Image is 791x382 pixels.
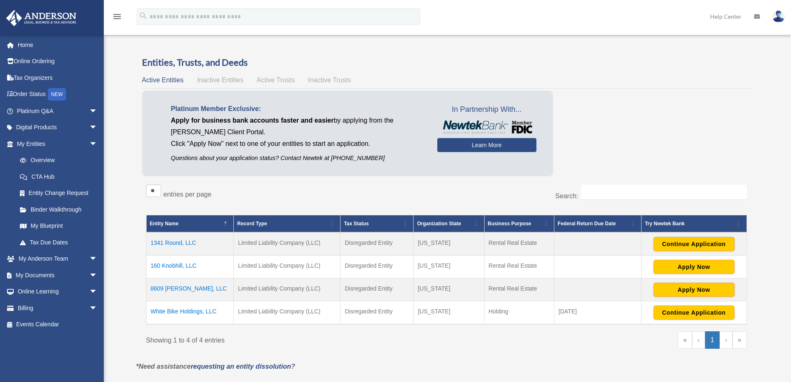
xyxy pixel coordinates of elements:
[484,256,554,278] td: Rental Real Estate
[6,103,110,119] a: Platinum Q&Aarrow_drop_down
[89,119,106,136] span: arrow_drop_down
[237,221,267,227] span: Record Type
[414,301,484,325] td: [US_STATE]
[654,306,735,320] button: Continue Application
[12,152,102,169] a: Overview
[6,119,110,136] a: Digital Productsarrow_drop_down
[6,136,106,152] a: My Entitiesarrow_drop_down
[772,10,785,22] img: User Pic
[654,283,735,297] button: Apply Now
[146,256,234,278] td: 160 Knobhill, LLC
[705,331,720,349] a: 1
[48,88,66,101] div: NEW
[554,301,642,325] td: [DATE]
[171,153,425,163] p: Questions about your application status? Contact Newtek at [PHONE_NUMBER]
[6,300,110,316] a: Billingarrow_drop_down
[146,278,234,301] td: 8609 [PERSON_NAME], LLC
[414,278,484,301] td: [US_STATE]
[150,221,179,227] span: Entity Name
[257,76,295,84] span: Active Trusts
[191,363,291,370] a: requesting an entity dissolution
[89,103,106,120] span: arrow_drop_down
[484,232,554,256] td: Rental Real Estate
[89,267,106,284] span: arrow_drop_down
[414,215,484,233] th: Organization State: Activate to sort
[171,115,425,138] p: by applying from the [PERSON_NAME] Client Portal.
[720,331,732,349] a: Next
[484,278,554,301] td: Rental Real Estate
[112,12,122,22] i: menu
[340,256,414,278] td: Disregarded Entity
[344,221,369,227] span: Tax Status
[558,221,616,227] span: Federal Return Due Date
[340,301,414,325] td: Disregarded Entity
[340,278,414,301] td: Disregarded Entity
[89,251,106,268] span: arrow_drop_down
[89,283,106,301] span: arrow_drop_down
[234,232,340,256] td: Limited Liability Company (LLC)
[732,331,747,349] a: Last
[308,76,351,84] span: Inactive Trusts
[6,267,110,283] a: My Documentsarrow_drop_down
[112,15,122,22] a: menu
[234,301,340,325] td: Limited Liability Company (LLC)
[654,260,735,274] button: Apply Now
[6,53,110,70] a: Online Ordering
[654,237,735,251] button: Continue Application
[4,10,79,26] img: Anderson Advisors Platinum Portal
[417,221,461,227] span: Organization State
[484,301,554,325] td: Holding
[6,251,110,267] a: My Anderson Teamarrow_drop_down
[437,138,536,152] a: Learn More
[6,37,110,53] a: Home
[441,121,532,134] img: NewtekBankLogoSM.png
[234,215,340,233] th: Record Type: Activate to sort
[6,86,110,103] a: Order StatusNEW
[12,201,106,218] a: Binder Walkthrough
[692,331,705,349] a: Previous
[678,331,692,349] a: First
[139,11,148,20] i: search
[171,138,425,150] p: Click "Apply Now" next to one of your entities to start an application.
[6,316,110,333] a: Events Calendar
[171,103,425,115] p: Platinum Member Exclusive:
[164,191,212,198] label: entries per page
[645,219,734,229] div: Try Newtek Bank
[146,232,234,256] td: 1341 Round, LLC
[555,192,578,200] label: Search:
[234,278,340,301] td: Limited Liability Company (LLC)
[171,117,334,124] span: Apply for business bank accounts faster and easier
[12,168,106,185] a: CTA Hub
[234,256,340,278] td: Limited Liability Company (LLC)
[197,76,243,84] span: Inactive Entities
[12,185,106,202] a: Entity Change Request
[6,283,110,300] a: Online Learningarrow_drop_down
[340,215,414,233] th: Tax Status: Activate to sort
[488,221,531,227] span: Business Purpose
[340,232,414,256] td: Disregarded Entity
[89,300,106,317] span: arrow_drop_down
[554,215,642,233] th: Federal Return Due Date: Activate to sort
[484,215,554,233] th: Business Purpose: Activate to sort
[142,76,184,84] span: Active Entities
[437,103,536,116] span: In Partnership With...
[142,56,751,69] h3: Entities, Trusts, and Deeds
[414,256,484,278] td: [US_STATE]
[89,136,106,153] span: arrow_drop_down
[12,218,106,234] a: My Blueprint
[6,69,110,86] a: Tax Organizers
[146,215,234,233] th: Entity Name: Activate to invert sorting
[146,331,441,346] div: Showing 1 to 4 of 4 entries
[414,232,484,256] td: [US_STATE]
[146,301,234,325] td: White Bike Holdings, LLC
[136,363,295,370] em: *Need assistance ?
[641,215,747,233] th: Try Newtek Bank : Activate to sort
[12,234,106,251] a: Tax Due Dates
